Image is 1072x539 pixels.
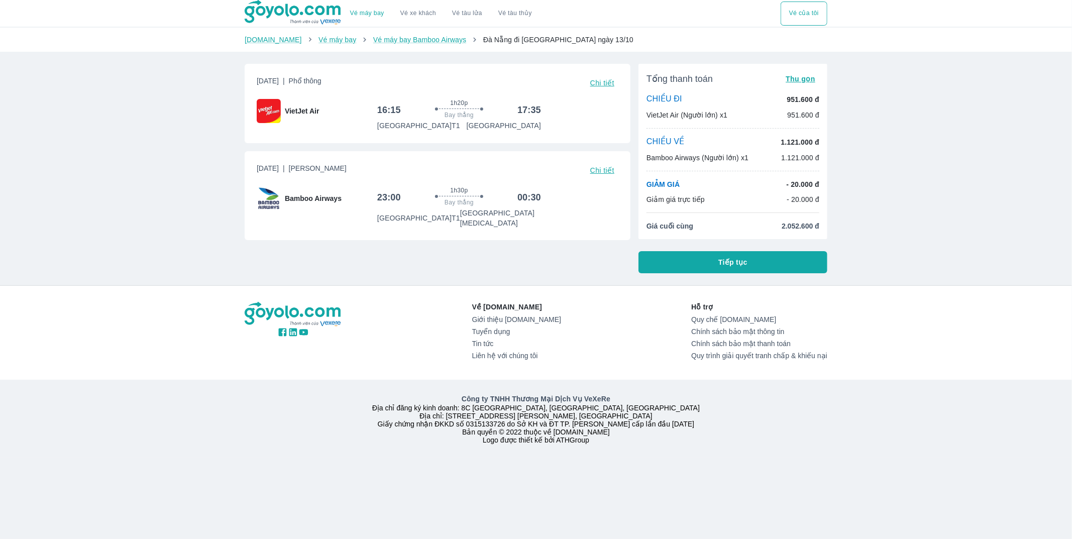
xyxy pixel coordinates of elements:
[445,198,474,206] span: Bay thẳng
[257,76,321,90] span: [DATE]
[289,164,347,172] span: [PERSON_NAME]
[787,94,819,104] p: 951.600 đ
[257,163,347,177] span: [DATE]
[718,257,747,267] span: Tiếp tục
[490,2,540,26] button: Vé tàu thủy
[647,194,705,204] p: Giảm giá trực tiếp
[647,94,682,105] p: CHIỀU ĐI
[350,10,384,17] a: Vé máy bay
[691,352,827,360] a: Quy trình giải quyết tranh chấp & khiếu nại
[239,394,833,444] div: Địa chỉ đăng ký kinh doanh: 8C [GEOGRAPHIC_DATA], [GEOGRAPHIC_DATA], [GEOGRAPHIC_DATA] Địa chỉ: [...
[782,72,819,86] button: Thu gọn
[318,36,356,44] a: Vé máy bay
[472,302,561,312] p: Về [DOMAIN_NAME]
[781,137,819,147] p: 1.121.000 đ
[245,36,302,44] a: [DOMAIN_NAME]
[472,352,561,360] a: Liên hệ với chúng tôi
[786,75,815,83] span: Thu gọn
[781,2,827,26] button: Vé của tôi
[647,221,693,231] span: Giá cuối cùng
[483,36,633,44] span: Đà Nẵng đi [GEOGRAPHIC_DATA] ngày 13/10
[289,77,321,85] span: Phổ thông
[467,121,541,131] p: [GEOGRAPHIC_DATA]
[283,164,285,172] span: |
[647,179,680,189] p: GIẢM GIÁ
[647,137,685,148] p: CHIỀU VỀ
[247,394,825,404] p: Công ty TNHH Thương Mại Dịch Vụ VeXeRe
[691,340,827,348] a: Chính sách bảo mật thanh toán
[590,79,614,87] span: Chi tiết
[450,186,468,194] span: 1h30p
[586,163,618,177] button: Chi tiết
[285,193,342,203] span: Bamboo Airways
[472,315,561,324] a: Giới thiệu [DOMAIN_NAME]
[787,110,819,120] p: 951.600 đ
[283,77,285,85] span: |
[691,302,827,312] p: Hỗ trợ
[787,179,819,189] p: - 20.000 đ
[285,106,319,116] span: VietJet Air
[472,340,561,348] a: Tin tức
[342,2,540,26] div: choose transportation mode
[245,302,342,327] img: logo
[647,110,727,120] p: VietJet Air (Người lớn) x1
[781,2,827,26] div: choose transportation mode
[517,191,541,203] h6: 00:30
[781,153,819,163] p: 1.121.000 đ
[245,35,827,45] nav: breadcrumb
[691,328,827,336] a: Chính sách bảo mật thông tin
[400,10,436,17] a: Vé xe khách
[460,208,541,228] p: [GEOGRAPHIC_DATA] [MEDICAL_DATA]
[377,213,460,223] p: [GEOGRAPHIC_DATA] T1
[647,73,713,85] span: Tổng thanh toán
[445,111,474,119] span: Bay thẳng
[647,153,748,163] p: Bamboo Airways (Người lớn) x1
[450,99,468,107] span: 1h20p
[638,251,827,273] button: Tiếp tục
[377,104,401,116] h6: 16:15
[472,328,561,336] a: Tuyển dụng
[782,221,819,231] span: 2.052.600 đ
[377,121,460,131] p: [GEOGRAPHIC_DATA] T1
[444,2,490,26] a: Vé tàu lửa
[377,191,401,203] h6: 23:00
[787,194,819,204] p: - 20.000 đ
[590,166,614,174] span: Chi tiết
[517,104,541,116] h6: 17:35
[586,76,618,90] button: Chi tiết
[373,36,466,44] a: Vé máy bay Bamboo Airways
[691,315,827,324] a: Quy chế [DOMAIN_NAME]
